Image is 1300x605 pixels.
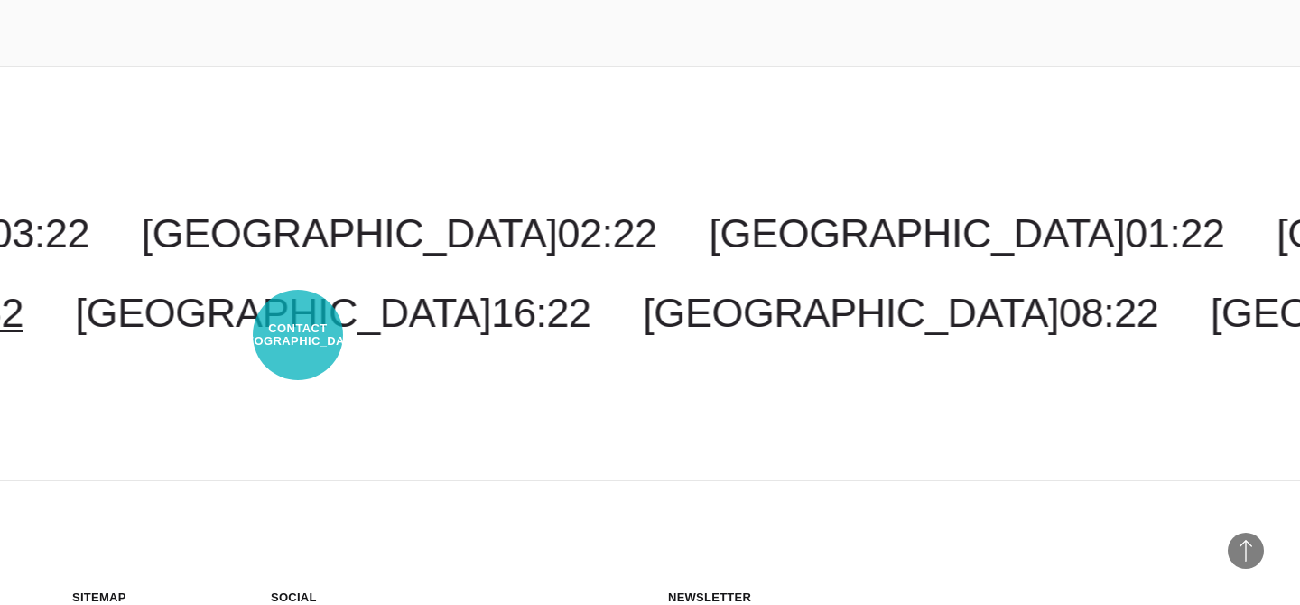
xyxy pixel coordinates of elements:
a: [GEOGRAPHIC_DATA]16:22 [75,290,590,336]
span: 01:22 [1125,210,1224,256]
span: 08:22 [1059,290,1158,336]
a: [GEOGRAPHIC_DATA]01:22 [709,210,1224,256]
a: [GEOGRAPHIC_DATA]08:22 [643,290,1158,336]
span: 02:22 [557,210,656,256]
h5: Social [271,590,433,605]
h5: Sitemap [72,590,235,605]
a: [GEOGRAPHIC_DATA]02:22 [142,210,657,256]
span: 16:22 [491,290,590,336]
h5: Newsletter [668,590,1228,605]
button: Back to Top [1228,533,1264,569]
